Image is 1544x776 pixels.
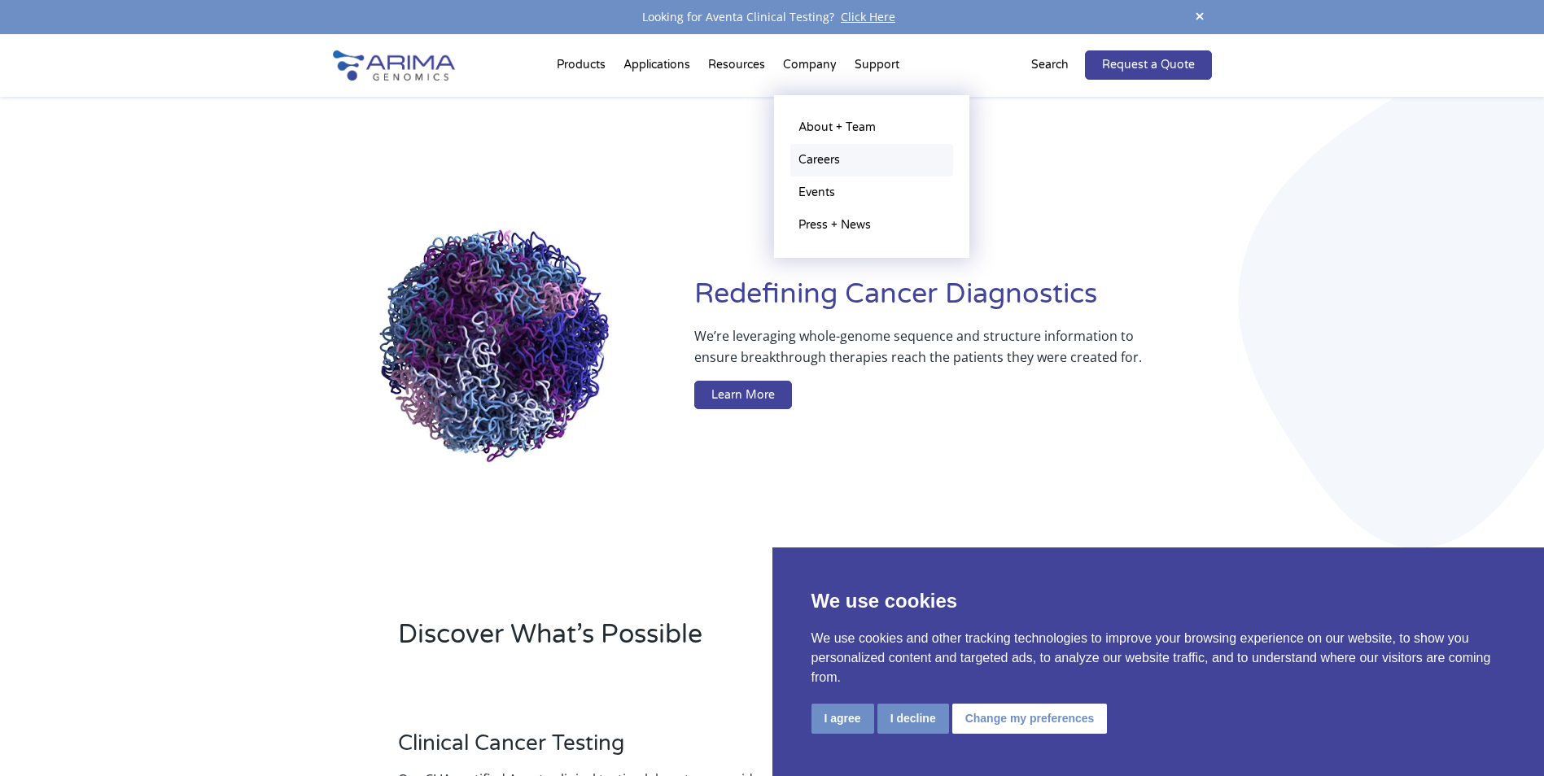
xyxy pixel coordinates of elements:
[398,617,980,665] h2: Discover What’s Possible
[1031,54,1069,76] p: Search
[694,276,1211,325] h1: Redefining Cancer Diagnostics
[790,111,953,144] a: About + Team
[790,144,953,177] a: Careers
[790,209,953,242] a: Press + News
[952,704,1108,734] button: Change my preferences
[811,629,1506,687] p: We use cookies and other tracking technologies to improve your browsing experience on our website...
[834,9,902,24] a: Click Here
[811,586,1506,616] p: We use cookies
[694,325,1146,381] p: We’re leveraging whole-genome sequence and structure information to ensure breakthrough therapies...
[790,177,953,209] a: Events
[694,381,792,410] a: Learn More
[877,704,949,734] button: I decline
[333,50,455,81] img: Arima-Genomics-logo
[811,704,874,734] button: I agree
[1085,50,1212,80] a: Request a Quote
[333,7,1212,28] div: Looking for Aventa Clinical Testing?
[398,730,841,769] h3: Clinical Cancer Testing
